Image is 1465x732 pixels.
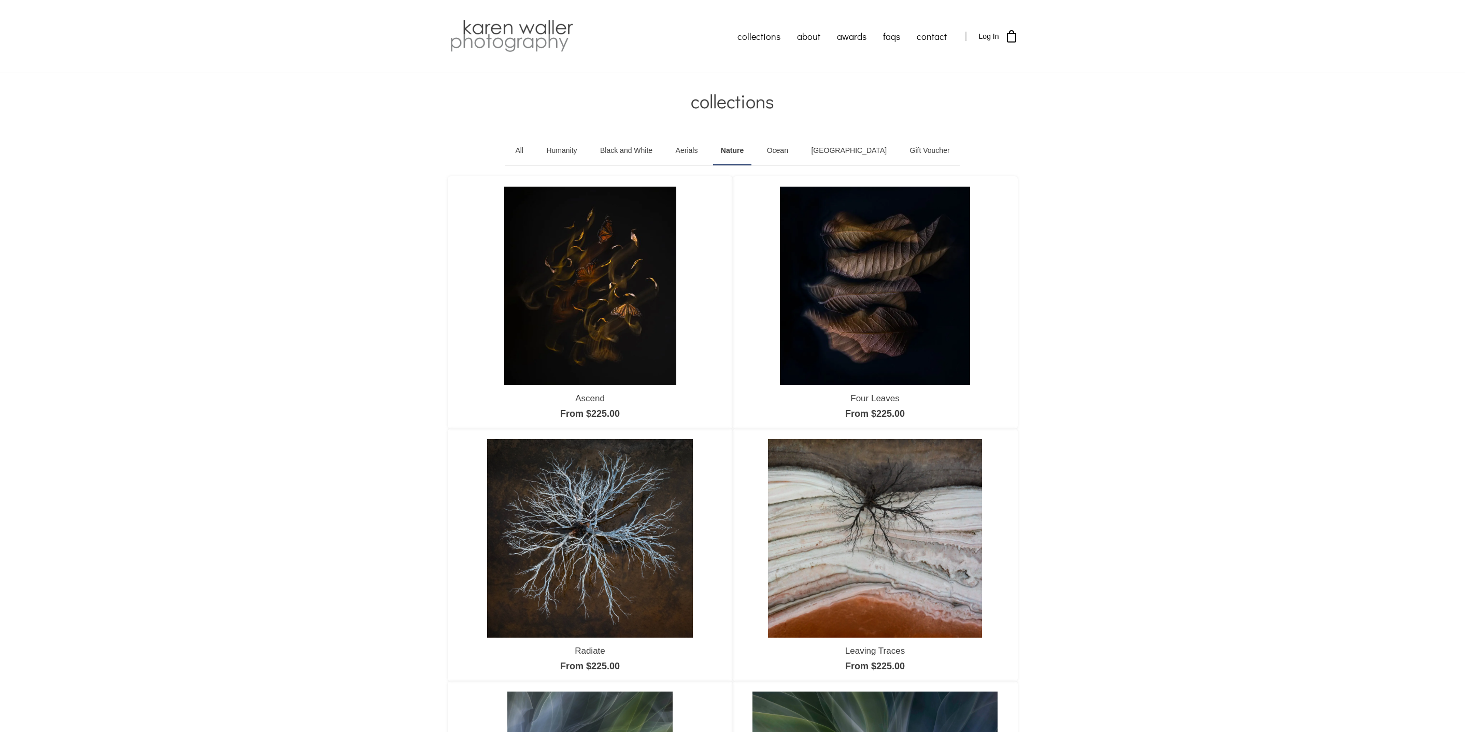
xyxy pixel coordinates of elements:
a: [GEOGRAPHIC_DATA] [803,136,894,165]
a: Gift Voucher [902,136,958,165]
span: Log In [979,32,999,40]
img: Leaving Traces [768,439,983,637]
a: From $225.00 [560,409,620,419]
a: Humanity [538,136,585,165]
a: Ocean [759,136,796,165]
a: collections [729,23,789,49]
a: Leaving Traces [845,646,905,656]
a: From $225.00 [560,661,620,671]
a: Aerials [668,136,706,165]
a: Black and White [592,136,660,165]
a: Radiate [575,646,605,656]
a: about [789,23,829,49]
a: All [507,136,531,165]
span: collections [691,89,774,114]
a: Nature [713,136,751,165]
a: Four Leaves [850,393,900,403]
img: Four Leaves [780,187,970,385]
a: awards [829,23,875,49]
a: contact [908,23,955,49]
a: From $225.00 [845,409,905,419]
img: Ascend [504,187,676,385]
img: Radiate [487,439,693,637]
img: Karen Waller Photography [448,18,576,54]
a: From $225.00 [845,661,905,671]
a: Ascend [575,393,605,403]
a: faqs [875,23,908,49]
